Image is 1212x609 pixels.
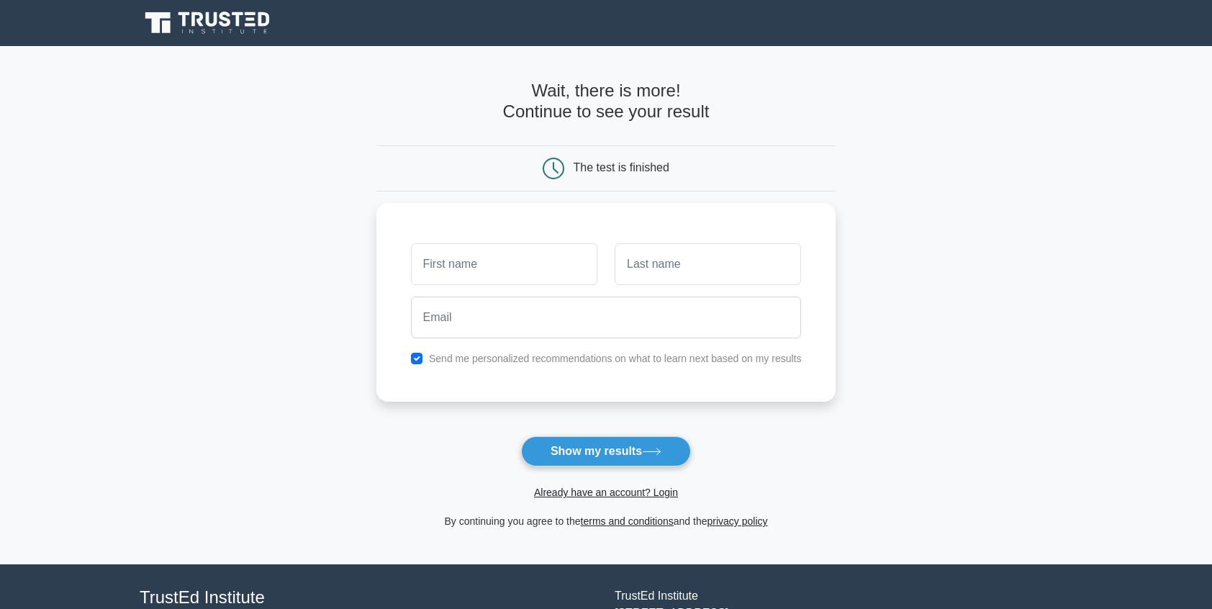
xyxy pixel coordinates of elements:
[411,243,597,285] input: First name
[574,161,669,173] div: The test is finished
[707,515,768,527] a: privacy policy
[411,297,802,338] input: Email
[140,587,597,608] h4: TrustEd Institute
[615,243,801,285] input: Last name
[581,515,674,527] a: terms and conditions
[376,81,836,122] h4: Wait, there is more! Continue to see your result
[534,487,678,498] a: Already have an account? Login
[368,513,845,530] div: By continuing you agree to the and the
[521,436,691,466] button: Show my results
[429,353,802,364] label: Send me personalized recommendations on what to learn next based on my results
